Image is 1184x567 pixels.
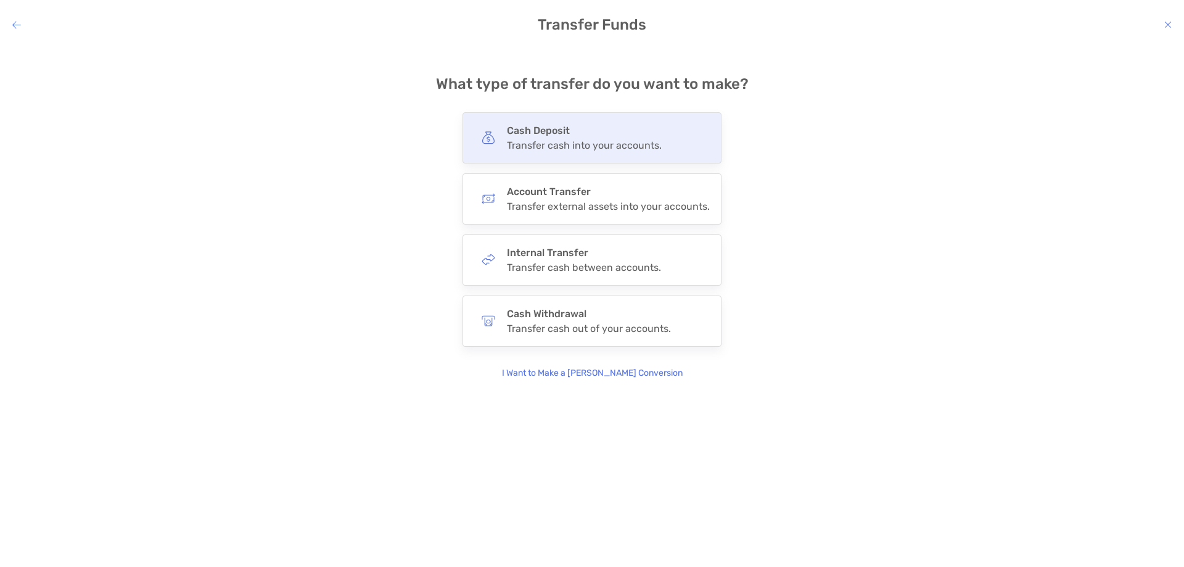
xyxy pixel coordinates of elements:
h4: Cash Deposit [507,125,662,136]
img: button icon [482,192,495,205]
p: I Want to Make a [PERSON_NAME] Conversion [502,366,683,380]
h4: What type of transfer do you want to make? [436,75,749,93]
div: Transfer external assets into your accounts. [507,201,710,212]
h4: Cash Withdrawal [507,308,671,320]
h4: Account Transfer [507,186,710,197]
div: Transfer cash out of your accounts. [507,323,671,334]
img: button icon [482,253,495,267]
img: button icon [482,131,495,144]
h4: Internal Transfer [507,247,661,259]
div: Transfer cash between accounts. [507,262,661,273]
img: button icon [482,314,495,328]
div: Transfer cash into your accounts. [507,139,662,151]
